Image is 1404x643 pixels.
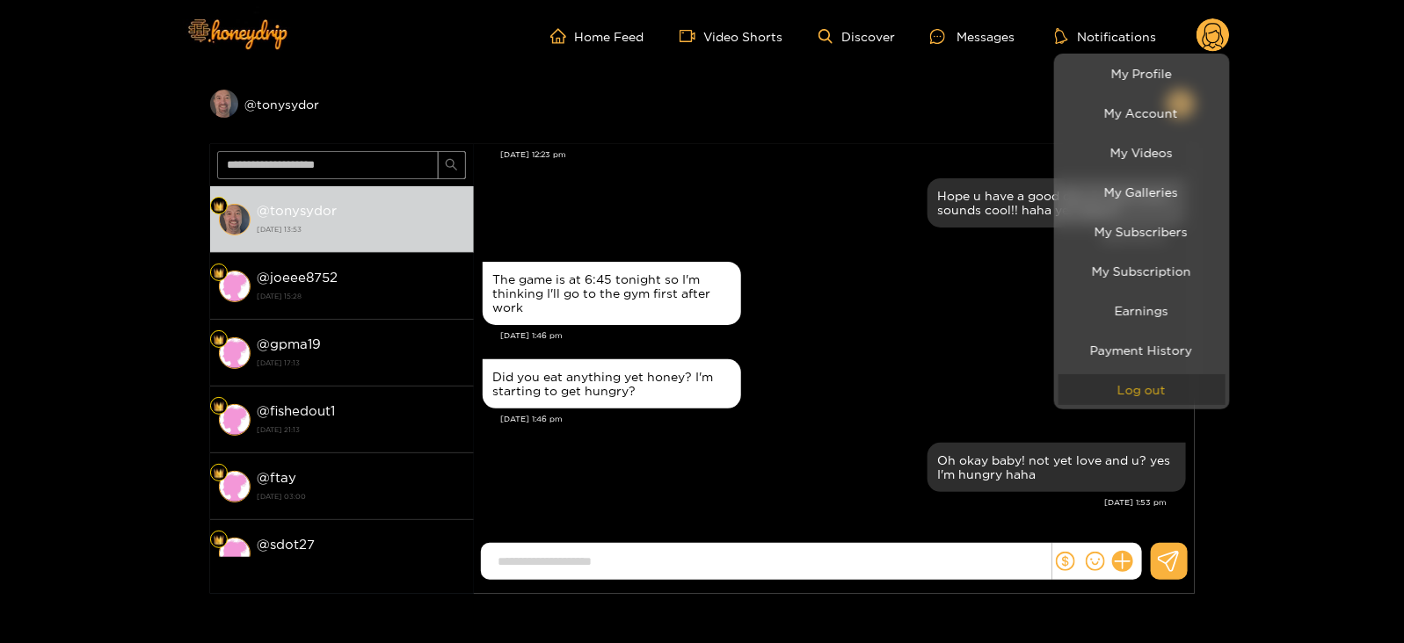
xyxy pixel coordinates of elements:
a: Earnings [1058,295,1226,326]
a: My Account [1058,98,1226,128]
a: Payment History [1058,335,1226,365]
a: My Subscribers [1058,216,1226,247]
button: Log out [1058,374,1226,405]
a: My Subscription [1058,256,1226,286]
a: My Galleries [1058,177,1226,207]
a: My Profile [1058,58,1226,89]
a: My Videos [1058,137,1226,168]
